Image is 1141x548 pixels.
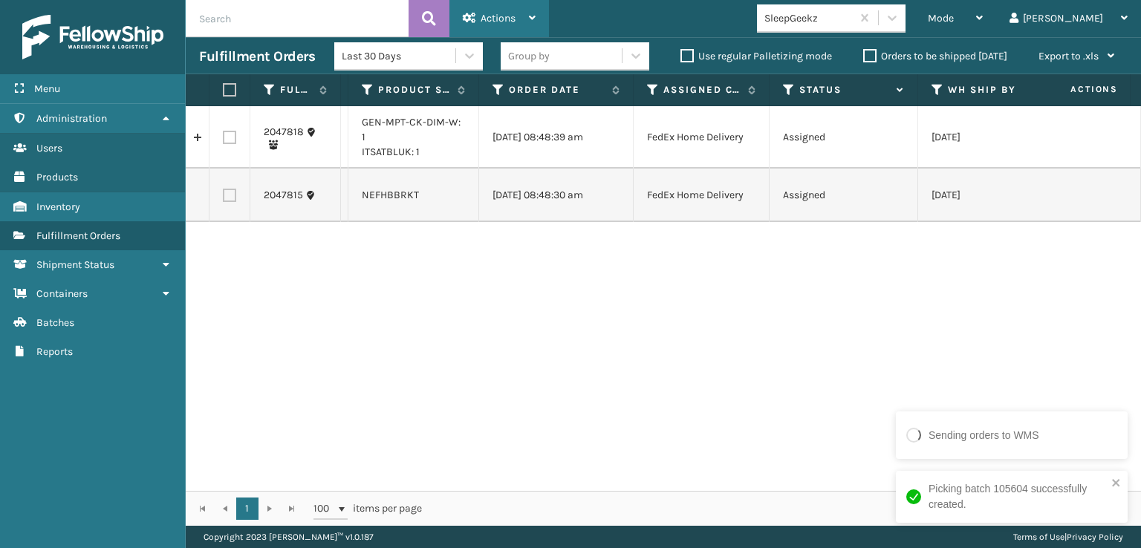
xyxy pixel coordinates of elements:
a: NEFHBBRKT [362,189,419,201]
td: [DATE] 08:48:30 am [479,169,634,222]
span: Reports [36,345,73,358]
td: SS43996(1) [341,169,348,222]
span: Fulfillment Orders [36,229,120,242]
a: 2047815 [264,188,303,203]
td: Assigned [770,106,918,169]
span: Shipment Status [36,258,114,271]
a: 2047818 [264,125,304,140]
span: Menu [34,82,60,95]
div: Last 30 Days [342,48,457,64]
a: 1 [236,498,259,520]
span: Users [36,142,62,154]
span: Actions [1024,77,1127,102]
a: ITSATBLUK: 1 [362,146,420,158]
label: WH Ship By Date [948,83,1038,97]
span: Mode [928,12,954,25]
div: SleepGeekz [764,10,853,26]
td: FedEx Home Delivery [634,169,770,222]
label: Product SKU [378,83,450,97]
a: GEN-MPT-CK-DIM-W: 1 [362,116,461,143]
span: Administration [36,112,107,125]
td: [DATE] 08:48:39 am [479,106,634,169]
span: Actions [481,12,516,25]
img: logo [22,15,163,59]
h3: Fulfillment Orders [199,48,315,65]
td: Assigned [770,169,918,222]
label: Order Date [509,83,605,97]
label: Fulfillment Order Id [280,83,312,97]
label: Assigned Carrier Service [663,83,741,97]
td: [DATE] [918,106,1067,169]
div: Sending orders to WMS [929,428,1039,443]
div: Picking batch 105604 successfully created. [929,481,1107,512]
label: Orders to be shipped [DATE] [863,50,1007,62]
label: Use regular Palletizing mode [680,50,832,62]
span: 100 [313,501,336,516]
td: SS43997(1) [341,106,348,169]
button: close [1111,477,1122,491]
label: Status [799,83,889,97]
span: Containers [36,287,88,300]
span: Inventory [36,200,80,213]
span: Products [36,171,78,183]
div: 1 - 2 of 2 items [443,501,1125,516]
td: FedEx Home Delivery [634,106,770,169]
p: Copyright 2023 [PERSON_NAME]™ v 1.0.187 [204,526,374,548]
div: Group by [508,48,550,64]
span: Batches [36,316,74,329]
td: [DATE] [918,169,1067,222]
span: Export to .xls [1038,50,1099,62]
span: items per page [313,498,422,520]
